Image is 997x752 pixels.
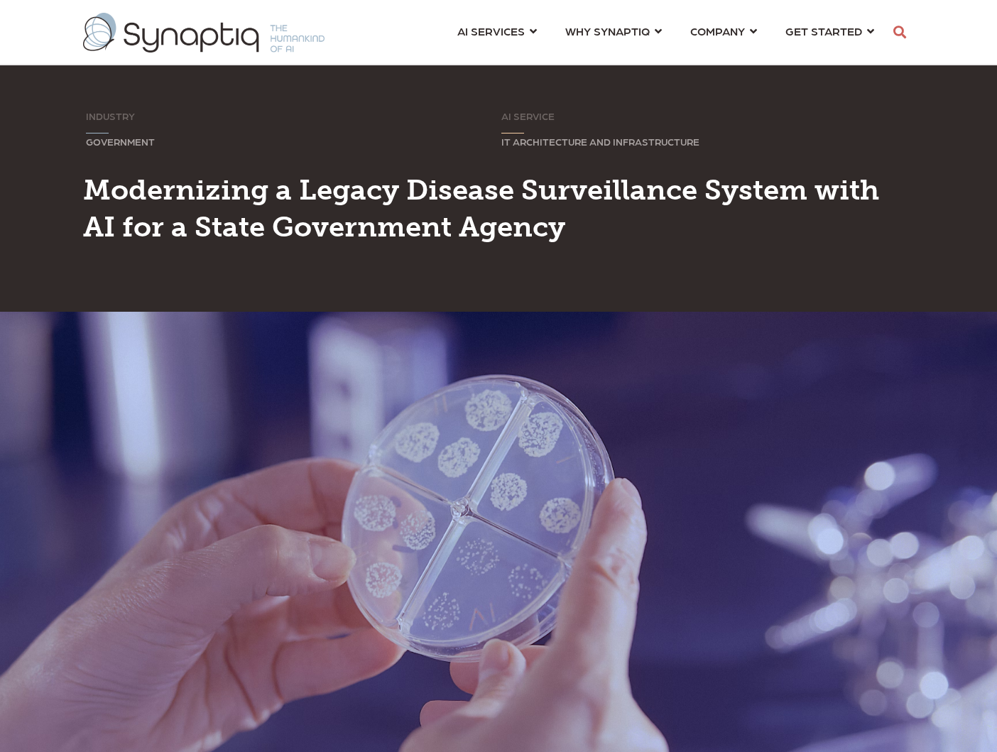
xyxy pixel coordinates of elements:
[501,136,699,147] span: IT ARCHITECTURE AND INFRASTRUCTURE
[86,136,155,147] span: GOVERNMENT
[83,173,879,244] span: Modernizing a Legacy Disease Surveillance System with AI for a State Government Agency
[565,18,662,44] a: WHY SYNAPTIQ
[565,21,650,40] span: WHY SYNAPTIQ
[457,18,537,44] a: AI SERVICES
[83,13,325,53] img: synaptiq logo-2
[443,7,888,58] nav: menu
[501,133,524,134] svg: Sorry, your browser does not support inline SVG.
[785,18,874,44] a: GET STARTED
[86,133,109,134] svg: Sorry, your browser does not support inline SVG.
[86,110,135,121] span: INDUSTRY
[690,21,745,40] span: COMPANY
[690,18,757,44] a: COMPANY
[785,21,862,40] span: GET STARTED
[457,21,525,40] span: AI SERVICES
[501,110,555,121] span: AI SERVICE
